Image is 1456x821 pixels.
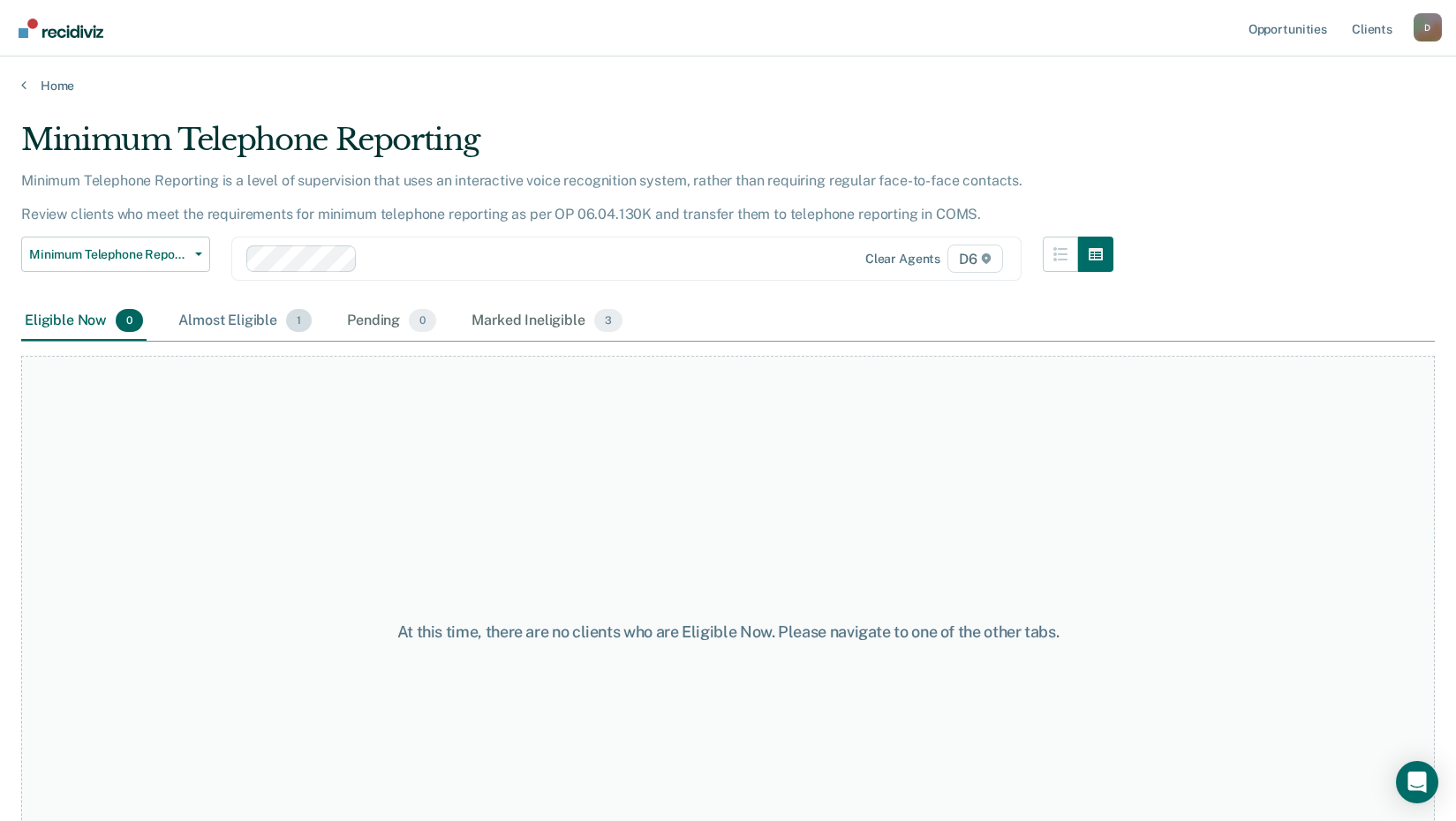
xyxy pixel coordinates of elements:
[21,237,210,272] button: Minimum Telephone Reporting
[1414,13,1442,41] button: Profile dropdown button
[29,247,188,262] span: Minimum Telephone Reporting
[1414,13,1442,41] div: D
[19,19,103,38] img: Recidiviz
[21,122,1113,172] div: Minimum Telephone Reporting
[594,309,622,332] span: 3
[947,245,1003,273] span: D6
[1396,761,1438,803] div: Open Intercom Messenger
[343,302,440,341] div: Pending0
[865,252,940,267] div: Clear agents
[468,302,626,341] div: Marked Ineligible3
[175,302,315,341] div: Almost Eligible1
[21,172,1022,222] p: Minimum Telephone Reporting is a level of supervision that uses an interactive voice recognition ...
[409,309,436,332] span: 0
[375,622,1082,642] div: At this time, there are no clients who are Eligible Now. Please navigate to one of the other tabs.
[116,309,143,332] span: 0
[21,78,1435,94] a: Home
[21,302,147,341] div: Eligible Now0
[286,309,312,332] span: 1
